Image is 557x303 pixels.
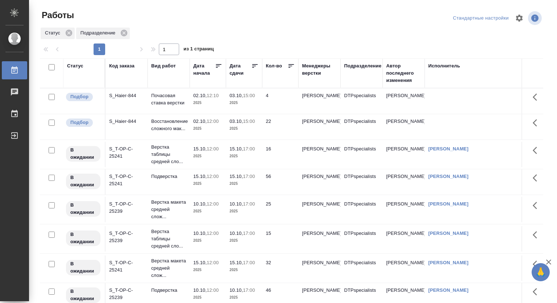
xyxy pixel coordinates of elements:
p: 03.10, [230,119,243,124]
p: 12:00 [207,174,219,179]
div: Можно подбирать исполнителей [65,118,101,128]
div: Статус [41,28,75,39]
a: [PERSON_NAME] [428,201,469,207]
p: 2025 [193,153,222,160]
p: 10.10, [193,287,207,293]
span: Настроить таблицу [511,9,528,27]
p: Верстка таблицы средней сло... [151,228,186,250]
p: 12:00 [207,201,219,207]
td: DTPspecialists [341,226,383,252]
div: Исполнитель назначен, приступать к работе пока рано [65,200,101,217]
div: Исполнитель назначен, приступать к работе пока рано [65,173,101,190]
p: Почасовая ставка верстки [151,92,186,107]
div: Подразделение [76,28,130,39]
p: 2025 [230,99,259,107]
p: 2025 [230,294,259,301]
p: Восстановление сложного мак... [151,118,186,132]
p: 10.10, [230,287,243,293]
p: [PERSON_NAME] [302,230,337,237]
p: 2025 [193,294,222,301]
p: Подбор [70,93,88,100]
button: Здесь прячутся важные кнопки [528,142,546,159]
button: Здесь прячутся важные кнопки [528,226,546,244]
td: DTPspecialists [341,197,383,222]
button: Здесь прячутся важные кнопки [528,88,546,106]
p: В ожидании [70,260,96,275]
td: 4 [262,88,298,114]
div: Можно подбирать исполнителей [65,92,101,102]
p: Подверстка [151,287,186,294]
td: [PERSON_NAME] [383,114,425,140]
p: 15:00 [243,119,255,124]
p: 2025 [230,180,259,187]
td: 15 [262,226,298,252]
p: Подразделение [81,29,118,37]
p: 02.10, [193,93,207,98]
p: [PERSON_NAME] [302,118,337,125]
div: Подразделение [344,62,381,70]
p: [PERSON_NAME] [302,200,337,208]
div: Исполнитель назначен, приступать к работе пока рано [65,259,101,276]
td: [PERSON_NAME] [383,197,425,222]
td: 16 [262,142,298,167]
p: 15.10, [193,260,207,265]
p: В ожидании [70,288,96,302]
td: 25 [262,197,298,222]
p: 12:10 [207,93,219,98]
td: DTPspecialists [341,88,383,114]
div: Исполнитель [428,62,460,70]
span: из 1 страниц [183,45,214,55]
div: S_T-OP-C-25239 [109,287,144,301]
button: Здесь прячутся важные кнопки [528,169,546,187]
div: Дата сдачи [230,62,251,77]
p: 15.10, [230,174,243,179]
div: Кол-во [266,62,282,70]
p: 15.10, [230,260,243,265]
p: [PERSON_NAME] [302,287,337,294]
p: [PERSON_NAME] [302,259,337,266]
button: Здесь прячутся важные кнопки [528,114,546,132]
p: 15.10, [230,146,243,151]
p: [PERSON_NAME] [302,92,337,99]
p: 2025 [193,208,222,215]
p: 17:00 [243,201,255,207]
button: Здесь прячутся важные кнопки [528,256,546,273]
p: 2025 [193,180,222,187]
p: Верстка таблицы средней сло... [151,144,186,165]
td: DTPspecialists [341,142,383,167]
span: Работы [40,9,74,21]
p: В ожидании [70,202,96,216]
p: 12:00 [207,287,219,293]
td: [PERSON_NAME] [383,88,425,114]
p: 2025 [193,99,222,107]
a: [PERSON_NAME] [428,260,469,265]
p: 2025 [230,125,259,132]
button: 🙏 [532,263,550,281]
p: 17:00 [243,231,255,236]
p: 15.10, [193,174,207,179]
p: Подверстка [151,173,186,180]
p: Подбор [70,119,88,126]
p: Верстка макета средней слож... [151,199,186,220]
p: Верстка макета средней слож... [151,257,186,279]
div: split button [451,13,511,24]
p: 2025 [230,208,259,215]
div: S_T-OP-C-25241 [109,145,144,160]
p: 02.10, [193,119,207,124]
p: 10.10, [193,231,207,236]
div: Исполнитель назначен, приступать к работе пока рано [65,230,101,247]
p: 10.10, [193,201,207,207]
button: Здесь прячутся важные кнопки [528,197,546,214]
p: Статус [45,29,63,37]
div: Код заказа [109,62,135,70]
p: 17:00 [243,174,255,179]
p: 12:00 [207,231,219,236]
div: Вид работ [151,62,176,70]
p: 15.10, [193,146,207,151]
td: [PERSON_NAME] [383,226,425,252]
p: В ожидании [70,174,96,188]
td: 56 [262,169,298,195]
div: Менеджеры верстки [302,62,337,77]
p: [PERSON_NAME] [302,173,337,180]
p: 2025 [230,237,259,244]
